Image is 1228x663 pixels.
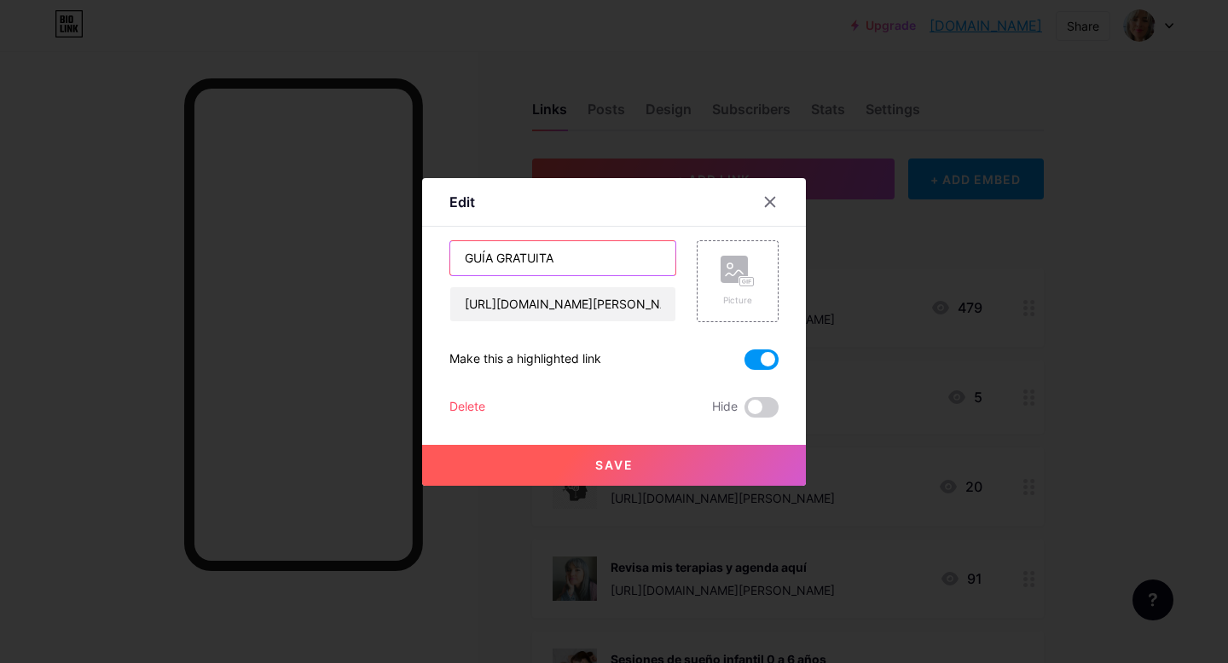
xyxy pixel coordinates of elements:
div: Make this a highlighted link [449,349,601,370]
span: Hide [712,397,738,418]
input: URL [450,287,675,321]
span: Save [595,458,634,472]
input: Title [450,241,675,275]
button: Save [422,445,806,486]
div: Edit [449,192,475,212]
div: Picture [721,294,755,307]
div: Delete [449,397,485,418]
